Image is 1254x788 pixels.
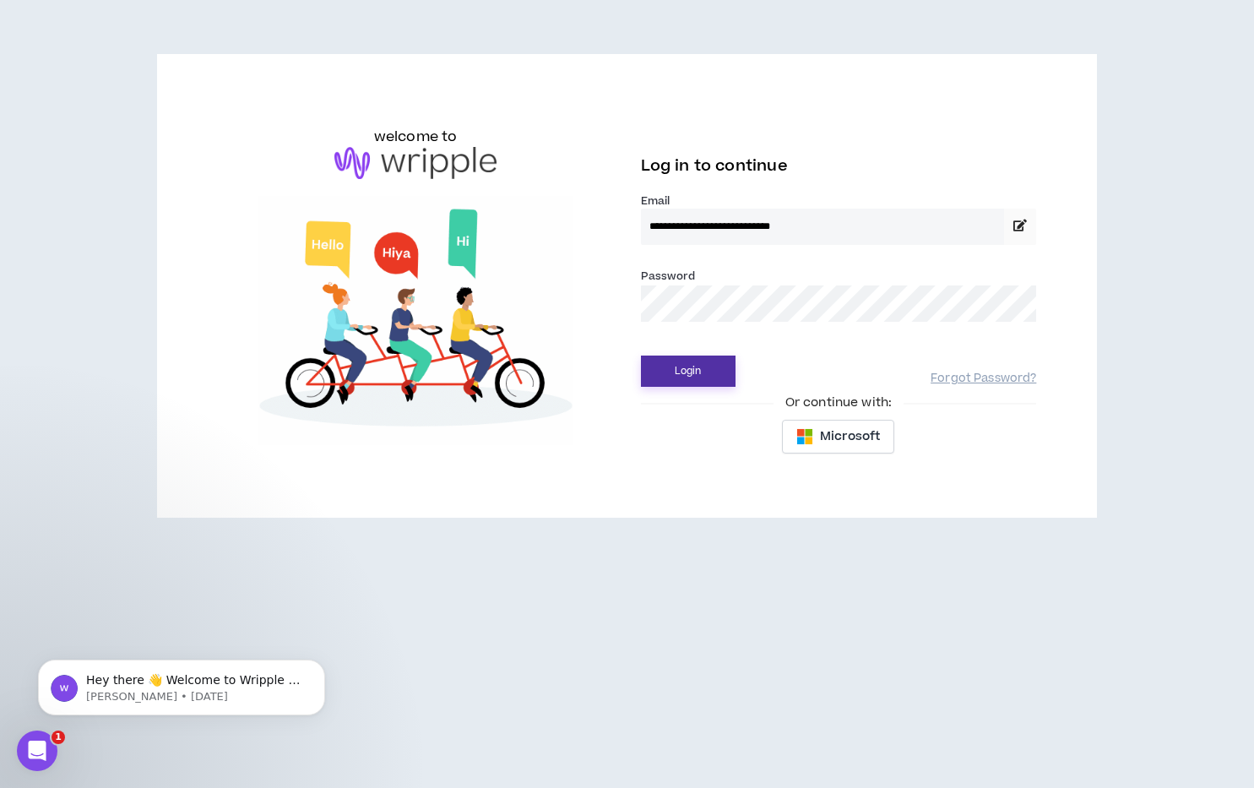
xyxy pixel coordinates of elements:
span: Or continue with: [774,394,904,412]
span: Log in to continue [641,155,788,177]
img: logo-brand.png [334,147,497,179]
iframe: Intercom notifications message [13,624,350,742]
label: Password [641,269,696,284]
h6: welcome to [374,127,458,147]
span: 1 [52,731,65,744]
span: Microsoft [820,427,880,446]
iframe: Intercom live chat [17,731,57,771]
button: Microsoft [782,420,894,454]
a: Forgot Password? [931,371,1036,387]
button: Login [641,356,736,387]
label: Email [641,193,1037,209]
img: Welcome to Wripple [218,196,614,445]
